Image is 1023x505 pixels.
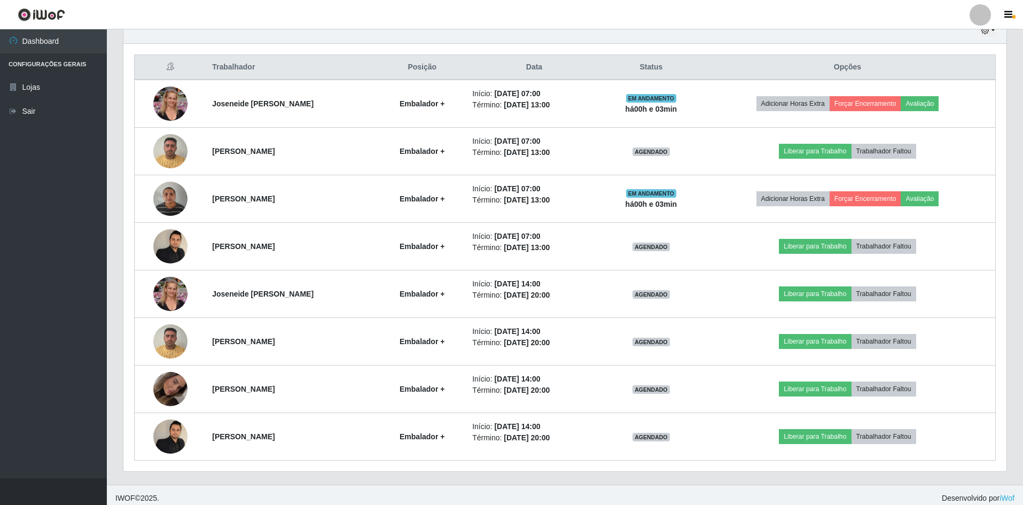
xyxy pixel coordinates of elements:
[700,55,996,80] th: Opções
[494,375,540,383] time: [DATE] 14:00
[466,55,603,80] th: Data
[756,191,830,206] button: Adicionar Horas Extra
[212,147,275,156] strong: [PERSON_NAME]
[153,318,188,364] img: 1757182475196.jpeg
[901,191,939,206] button: Avaliação
[504,291,550,299] time: [DATE] 20:00
[494,422,540,431] time: [DATE] 14:00
[472,136,596,147] li: Início:
[494,327,540,336] time: [DATE] 14:00
[472,88,596,99] li: Início:
[212,290,314,298] strong: Joseneide [PERSON_NAME]
[626,200,677,208] strong: há 00 h e 03 min
[504,243,550,252] time: [DATE] 13:00
[494,184,540,193] time: [DATE] 07:00
[472,99,596,111] li: Término:
[494,279,540,288] time: [DATE] 14:00
[504,196,550,204] time: [DATE] 13:00
[852,429,916,444] button: Trabalhador Faltou
[626,94,677,103] span: EM ANDAMENTO
[153,364,188,415] img: 1757354787912.jpeg
[632,147,670,156] span: AGENDADO
[115,494,135,502] span: IWOF
[999,494,1014,502] a: iWof
[504,386,550,394] time: [DATE] 20:00
[504,100,550,109] time: [DATE] 13:00
[472,242,596,253] li: Término:
[852,382,916,397] button: Trabalhador Faltou
[153,83,188,123] img: 1682282315980.jpeg
[212,99,314,108] strong: Joseneide [PERSON_NAME]
[206,55,378,80] th: Trabalhador
[472,183,596,195] li: Início:
[852,144,916,159] button: Trabalhador Faltou
[212,385,275,393] strong: [PERSON_NAME]
[153,419,188,454] img: 1758072305325.jpeg
[400,195,444,203] strong: Embalador +
[852,334,916,349] button: Trabalhador Faltou
[400,147,444,156] strong: Embalador +
[779,286,851,301] button: Liberar para Trabalho
[400,242,444,251] strong: Embalador +
[400,337,444,346] strong: Embalador +
[472,147,596,158] li: Término:
[494,89,540,98] time: [DATE] 07:00
[852,286,916,301] button: Trabalhador Faltou
[632,433,670,441] span: AGENDADO
[472,385,596,396] li: Término:
[504,433,550,442] time: [DATE] 20:00
[472,421,596,432] li: Início:
[212,242,275,251] strong: [PERSON_NAME]
[504,148,550,157] time: [DATE] 13:00
[472,278,596,290] li: Início:
[472,326,596,337] li: Início:
[942,493,1014,504] span: Desenvolvido por
[779,334,851,349] button: Liberar para Trabalho
[756,96,830,111] button: Adicionar Horas Extra
[400,99,444,108] strong: Embalador +
[830,191,901,206] button: Forçar Encerramento
[472,432,596,444] li: Término:
[212,337,275,346] strong: [PERSON_NAME]
[400,385,444,393] strong: Embalador +
[830,96,901,111] button: Forçar Encerramento
[632,290,670,299] span: AGENDADO
[779,429,851,444] button: Liberar para Trabalho
[18,8,65,21] img: CoreUI Logo
[153,176,188,221] img: 1757468836849.jpeg
[115,493,159,504] span: © 2025 .
[632,243,670,251] span: AGENDADO
[901,96,939,111] button: Avaliação
[632,385,670,394] span: AGENDADO
[603,55,700,80] th: Status
[212,432,275,441] strong: [PERSON_NAME]
[472,290,596,301] li: Término:
[472,374,596,385] li: Início:
[212,195,275,203] strong: [PERSON_NAME]
[494,137,540,145] time: [DATE] 07:00
[494,232,540,240] time: [DATE] 07:00
[504,338,550,347] time: [DATE] 20:00
[779,239,851,254] button: Liberar para Trabalho
[632,338,670,346] span: AGENDADO
[472,337,596,348] li: Término:
[626,105,677,113] strong: há 00 h e 03 min
[153,229,188,263] img: 1758072305325.jpeg
[852,239,916,254] button: Trabalhador Faltou
[472,195,596,206] li: Término:
[153,274,188,314] img: 1682282315980.jpeg
[153,128,188,174] img: 1757182475196.jpeg
[779,382,851,397] button: Liberar para Trabalho
[472,231,596,242] li: Início:
[626,189,677,198] span: EM ANDAMENTO
[400,432,444,441] strong: Embalador +
[779,144,851,159] button: Liberar para Trabalho
[400,290,444,298] strong: Embalador +
[378,55,466,80] th: Posição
